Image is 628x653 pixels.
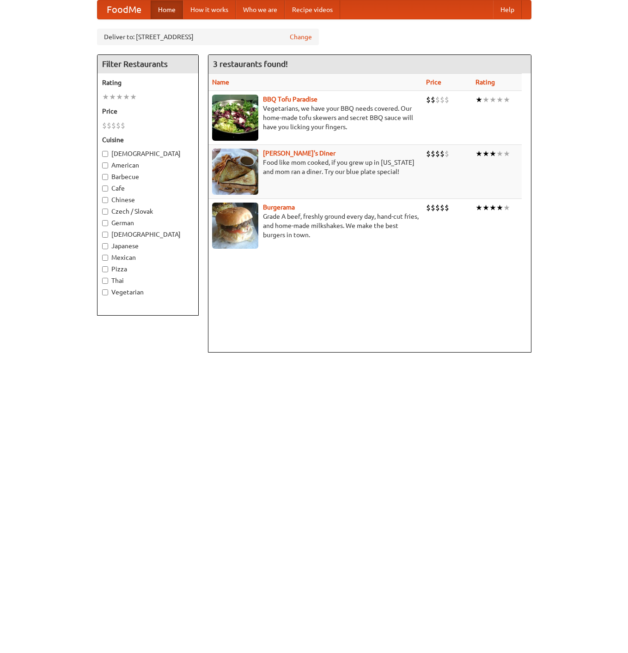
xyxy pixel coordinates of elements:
input: Barbecue [102,174,108,180]
li: ★ [496,203,503,213]
li: ★ [476,95,482,105]
li: ★ [496,95,503,105]
ng-pluralize: 3 restaurants found! [213,60,288,68]
img: tofuparadise.jpg [212,95,258,141]
li: $ [431,203,435,213]
li: ★ [109,92,116,102]
input: Czech / Slovak [102,209,108,215]
li: ★ [489,203,496,213]
a: Recipe videos [285,0,340,19]
li: ★ [503,203,510,213]
a: Home [151,0,183,19]
label: Pizza [102,264,194,274]
label: American [102,161,194,170]
a: Help [493,0,522,19]
li: $ [121,120,125,131]
input: Vegetarian [102,289,108,295]
input: Mexican [102,255,108,261]
img: burgerama.jpg [212,203,258,249]
p: Food like mom cooked, if you grew up in [US_STATE] and mom ran a diner. Try our blue plate special! [212,158,419,176]
li: $ [445,95,449,105]
li: $ [435,203,440,213]
li: $ [116,120,121,131]
label: Vegetarian [102,288,194,297]
h5: Cuisine [102,135,194,144]
label: Cafe [102,184,194,193]
li: ★ [123,92,130,102]
a: Rating [476,78,495,86]
li: ★ [489,95,496,105]
li: $ [435,149,440,159]
li: $ [111,120,116,131]
li: ★ [496,149,503,159]
li: ★ [116,92,123,102]
label: Mexican [102,253,194,262]
a: Who we are [236,0,285,19]
label: Chinese [102,195,194,204]
li: $ [426,149,431,159]
div: Deliver to: [STREET_ADDRESS] [97,29,319,45]
a: [PERSON_NAME]'s Diner [263,150,335,157]
li: ★ [503,95,510,105]
a: BBQ Tofu Paradise [263,96,317,103]
label: [DEMOGRAPHIC_DATA] [102,230,194,239]
li: ★ [503,149,510,159]
li: $ [440,95,445,105]
a: Price [426,78,441,86]
input: Cafe [102,186,108,192]
li: $ [445,149,449,159]
h4: Filter Restaurants [98,55,198,73]
input: Thai [102,278,108,284]
a: Change [290,32,312,42]
input: [DEMOGRAPHIC_DATA] [102,232,108,238]
img: sallys.jpg [212,149,258,195]
input: German [102,220,108,226]
input: Japanese [102,243,108,249]
input: [DEMOGRAPHIC_DATA] [102,151,108,157]
li: $ [102,120,107,131]
label: Thai [102,276,194,285]
li: $ [426,95,431,105]
p: Vegetarians, we have your BBQ needs covered. Our home-made tofu skewers and secret BBQ sauce will... [212,104,419,132]
li: $ [435,95,440,105]
li: $ [440,149,445,159]
p: Grade A beef, freshly ground every day, hand-cut fries, and home-made milkshakes. We make the bes... [212,212,419,240]
li: ★ [130,92,137,102]
label: Czech / Slovak [102,207,194,216]
li: ★ [482,95,489,105]
li: $ [107,120,111,131]
label: [DEMOGRAPHIC_DATA] [102,149,194,158]
a: FoodMe [98,0,151,19]
li: ★ [476,149,482,159]
li: ★ [102,92,109,102]
label: Japanese [102,241,194,251]
li: ★ [482,149,489,159]
li: $ [431,149,435,159]
input: Pizza [102,266,108,272]
a: Burgerama [263,204,295,211]
label: German [102,218,194,228]
li: ★ [476,203,482,213]
li: ★ [482,203,489,213]
a: How it works [183,0,236,19]
h5: Rating [102,78,194,87]
a: Name [212,78,229,86]
li: $ [431,95,435,105]
input: American [102,162,108,168]
h5: Price [102,107,194,116]
li: $ [440,203,445,213]
label: Barbecue [102,172,194,181]
li: $ [445,203,449,213]
li: $ [426,203,431,213]
input: Chinese [102,197,108,203]
li: ★ [489,149,496,159]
